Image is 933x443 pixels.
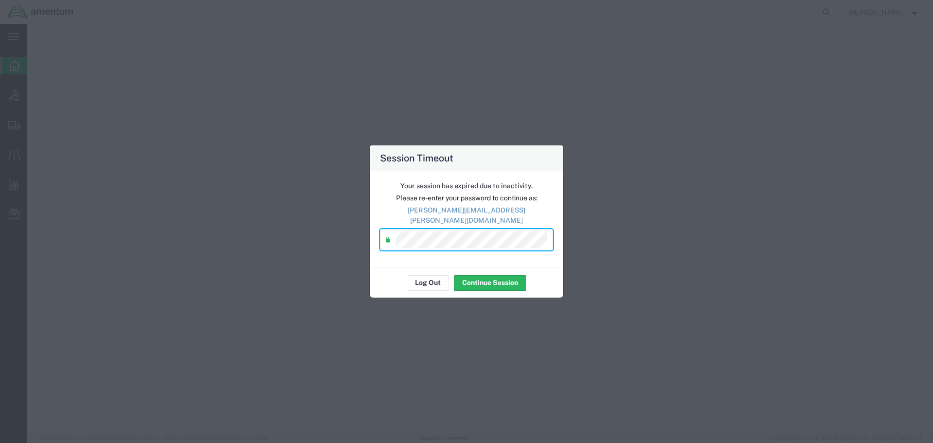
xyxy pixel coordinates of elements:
[407,275,449,291] button: Log Out
[380,151,453,165] h4: Session Timeout
[380,205,553,226] p: [PERSON_NAME][EMAIL_ADDRESS][PERSON_NAME][DOMAIN_NAME]
[380,193,553,203] p: Please re-enter your password to continue as:
[380,181,553,191] p: Your session has expired due to inactivity.
[454,275,526,291] button: Continue Session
